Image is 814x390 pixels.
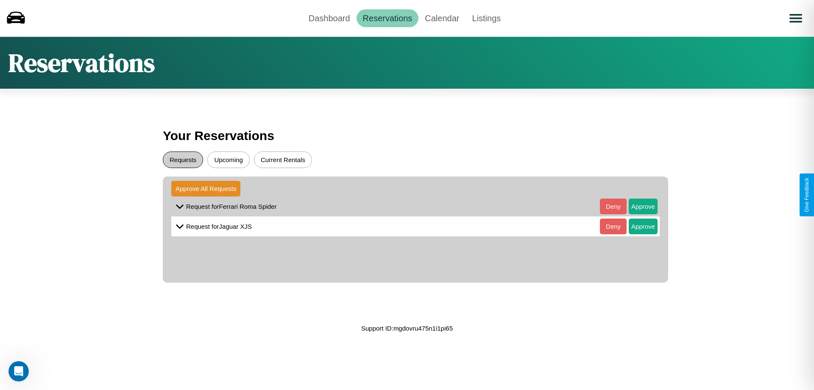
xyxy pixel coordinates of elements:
button: Open menu [784,6,808,30]
a: Calendar [418,9,466,27]
iframe: Intercom live chat [8,361,29,382]
button: Current Rentals [254,152,312,168]
div: Give Feedback [804,178,810,212]
a: Listings [466,9,507,27]
button: Approve [629,199,658,214]
h1: Reservations [8,45,155,80]
a: Dashboard [302,9,357,27]
p: Request for Jaguar XJS [186,221,252,232]
button: Deny [600,199,627,214]
h3: Your Reservations [163,124,651,147]
button: Approve [629,219,658,234]
button: Requests [163,152,203,168]
p: Support ID: mgdovru475n1i1pi65 [361,323,453,334]
p: Request for Ferrari Roma Spider [186,201,276,212]
button: Deny [600,219,627,234]
button: Upcoming [207,152,250,168]
button: Approve All Requests [171,181,240,196]
a: Reservations [357,9,419,27]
